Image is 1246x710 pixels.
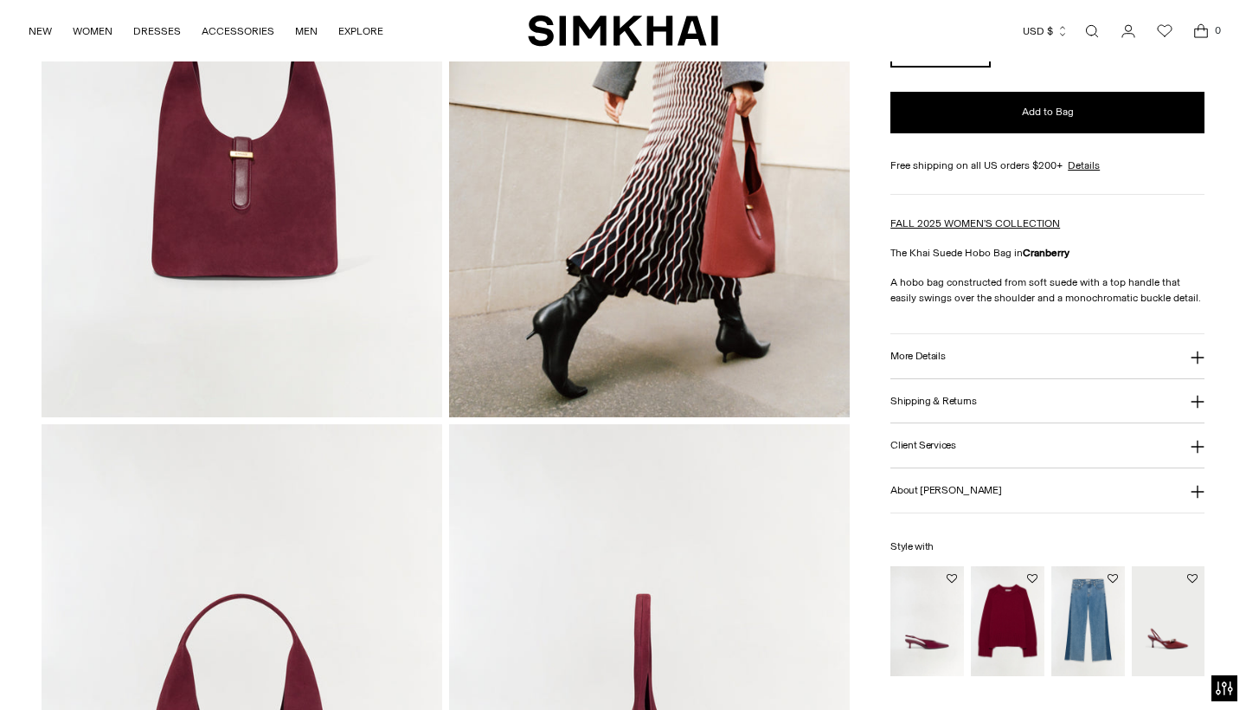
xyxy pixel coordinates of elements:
[890,274,1204,306] p: A hobo bag constructed from soft suede with a top handle that easily swings over the shoulder and...
[1023,12,1069,50] button: USD $
[890,485,1001,496] h3: About [PERSON_NAME]
[947,573,957,584] button: Add to Wishlist
[890,245,1204,261] p: The Khai Suede Hobo Bag in
[1108,573,1118,584] button: Add to Wishlist
[1027,573,1037,584] button: Add to Wishlist
[1022,105,1074,119] span: Add to Bag
[1187,573,1198,584] button: Add to Wishlist
[890,395,977,406] h3: Shipping & Returns
[890,217,1060,229] a: FALL 2025 WOMEN'S COLLECTION
[890,92,1204,133] button: Add to Bag
[890,468,1204,513] button: About [PERSON_NAME]
[1184,14,1218,48] a: Open cart modal
[295,12,318,50] a: MEN
[1147,14,1182,48] a: Wishlist
[1132,566,1205,676] img: Love Knot Suede Slingback
[971,566,1044,676] img: Curtis Cashmere Crewneck
[890,423,1204,468] button: Client Services
[1210,23,1225,38] span: 0
[890,440,956,451] h3: Client Services
[338,12,383,50] a: EXPLORE
[133,12,181,50] a: DRESSES
[1023,247,1069,259] strong: Cranberry
[528,14,718,48] a: SIMKHAI
[1111,14,1146,48] a: Go to the account page
[890,541,1204,552] h6: Style with
[73,12,112,50] a: WOMEN
[890,334,1204,378] button: More Details
[890,566,964,676] img: Sylvie Slingback Kitten Heel
[29,12,52,50] a: NEW
[890,158,1204,173] div: Free shipping on all US orders $200+
[1068,158,1100,173] a: Details
[202,12,274,50] a: ACCESSORIES
[1051,566,1125,676] img: Atlas Straight Leg Jean
[890,379,1204,423] button: Shipping & Returns
[1075,14,1109,48] a: Open search modal
[14,644,174,696] iframe: Sign Up via Text for Offers
[890,351,945,362] h3: More Details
